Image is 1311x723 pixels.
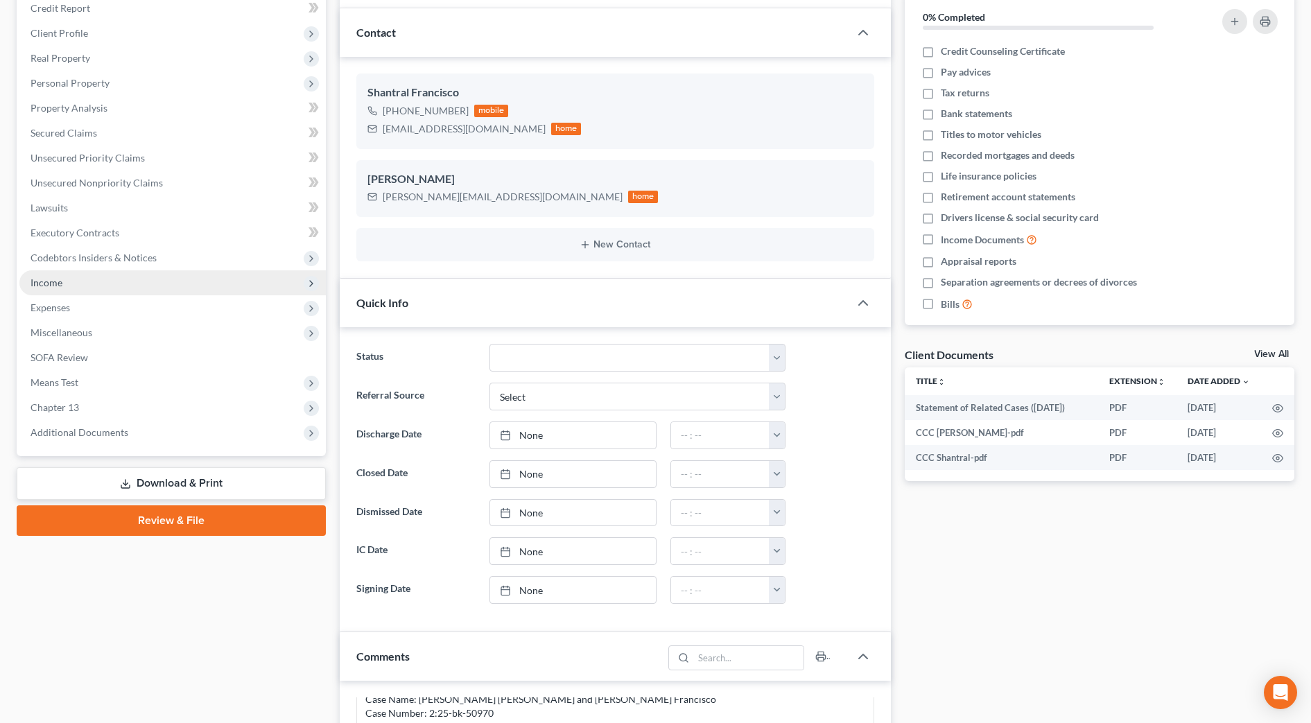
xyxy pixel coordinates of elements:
[941,148,1075,162] span: Recorded mortgages and deeds
[671,500,770,526] input: -- : --
[941,86,989,100] span: Tax returns
[31,2,90,14] span: Credit Report
[490,500,656,526] a: None
[941,233,1024,247] span: Income Documents
[923,11,985,23] strong: 0% Completed
[31,326,92,338] span: Miscellaneous
[1177,420,1261,445] td: [DATE]
[941,128,1041,141] span: Titles to motor vehicles
[1098,420,1177,445] td: PDF
[31,351,88,363] span: SOFA Review
[31,426,128,438] span: Additional Documents
[356,296,408,309] span: Quick Info
[19,345,326,370] a: SOFA Review
[19,195,326,220] a: Lawsuits
[905,347,993,362] div: Client Documents
[1177,395,1261,420] td: [DATE]
[356,26,396,39] span: Contact
[19,220,326,245] a: Executory Contracts
[905,395,1098,420] td: Statement of Related Cases ([DATE])
[490,422,656,448] a: None
[941,275,1137,289] span: Separation agreements or decrees of divorces
[31,27,88,39] span: Client Profile
[551,123,582,135] div: home
[671,577,770,603] input: -- : --
[19,121,326,146] a: Secured Claims
[383,190,623,204] div: [PERSON_NAME][EMAIL_ADDRESS][DOMAIN_NAME]
[941,169,1036,183] span: Life insurance policies
[31,52,90,64] span: Real Property
[17,467,326,500] a: Download & Print
[349,344,483,372] label: Status
[31,152,145,164] span: Unsecured Priority Claims
[31,177,163,189] span: Unsecured Nonpriority Claims
[349,421,483,449] label: Discharge Date
[349,383,483,410] label: Referral Source
[693,646,804,670] input: Search...
[905,420,1098,445] td: CCC [PERSON_NAME]-pdf
[31,77,110,89] span: Personal Property
[31,102,107,114] span: Property Analysis
[671,422,770,448] input: -- : --
[941,211,1099,225] span: Drivers license & social security card
[941,65,991,79] span: Pay advices
[367,171,863,188] div: [PERSON_NAME]
[383,122,546,136] div: [EMAIL_ADDRESS][DOMAIN_NAME]
[349,499,483,527] label: Dismissed Date
[367,85,863,101] div: Shantral Francisco
[905,445,1098,470] td: CCC Shantral-pdf
[1188,376,1250,386] a: Date Added expand_more
[31,277,62,288] span: Income
[349,537,483,565] label: IC Date
[941,107,1012,121] span: Bank statements
[490,577,656,603] a: None
[1254,349,1289,359] a: View All
[474,105,509,117] div: mobile
[941,297,960,311] span: Bills
[671,461,770,487] input: -- : --
[1098,395,1177,420] td: PDF
[349,460,483,488] label: Closed Date
[1242,378,1250,386] i: expand_more
[31,376,78,388] span: Means Test
[937,378,946,386] i: unfold_more
[1098,445,1177,470] td: PDF
[1264,676,1297,709] div: Open Intercom Messenger
[1109,376,1165,386] a: Extensionunfold_more
[17,505,326,536] a: Review & File
[490,461,656,487] a: None
[628,191,659,203] div: home
[31,401,79,413] span: Chapter 13
[31,302,70,313] span: Expenses
[941,254,1016,268] span: Appraisal reports
[367,239,863,250] button: New Contact
[383,104,469,118] div: [PHONE_NUMBER]
[19,96,326,121] a: Property Analysis
[490,538,656,564] a: None
[31,252,157,263] span: Codebtors Insiders & Notices
[31,202,68,214] span: Lawsuits
[1157,378,1165,386] i: unfold_more
[941,44,1065,58] span: Credit Counseling Certificate
[356,650,410,663] span: Comments
[941,190,1075,204] span: Retirement account statements
[1177,445,1261,470] td: [DATE]
[349,576,483,604] label: Signing Date
[31,127,97,139] span: Secured Claims
[671,538,770,564] input: -- : --
[916,376,946,386] a: Titleunfold_more
[19,146,326,171] a: Unsecured Priority Claims
[19,171,326,195] a: Unsecured Nonpriority Claims
[31,227,119,238] span: Executory Contracts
